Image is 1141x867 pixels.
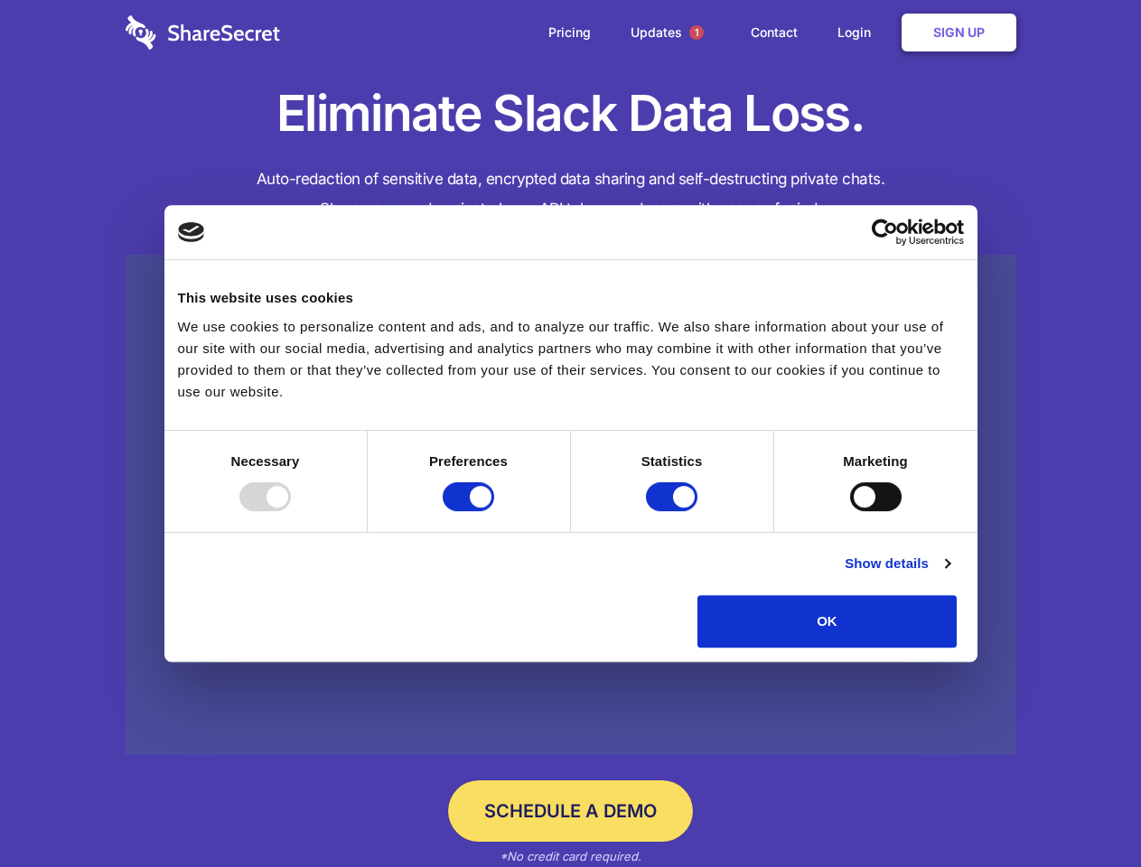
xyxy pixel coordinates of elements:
h4: Auto-redaction of sensitive data, encrypted data sharing and self-destructing private chats. Shar... [126,164,1016,224]
a: Login [819,5,898,61]
div: This website uses cookies [178,287,964,309]
strong: Preferences [429,453,508,469]
strong: Marketing [843,453,908,469]
a: Contact [733,5,816,61]
a: Usercentrics Cookiebot - opens in a new window [806,219,964,246]
button: OK [697,595,957,648]
a: Wistia video thumbnail [126,255,1016,756]
a: Pricing [530,5,609,61]
a: Schedule a Demo [448,780,693,842]
img: logo-wordmark-white-trans-d4663122ce5f474addd5e946df7df03e33cb6a1c49d2221995e7729f52c070b2.svg [126,15,280,50]
img: logo [178,222,205,242]
a: Show details [845,553,949,574]
em: *No credit card required. [500,849,641,863]
strong: Necessary [231,453,300,469]
a: Sign Up [902,14,1016,51]
span: 1 [689,25,704,40]
h1: Eliminate Slack Data Loss. [126,81,1016,146]
strong: Statistics [641,453,703,469]
div: We use cookies to personalize content and ads, and to analyze our traffic. We also share informat... [178,316,964,403]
